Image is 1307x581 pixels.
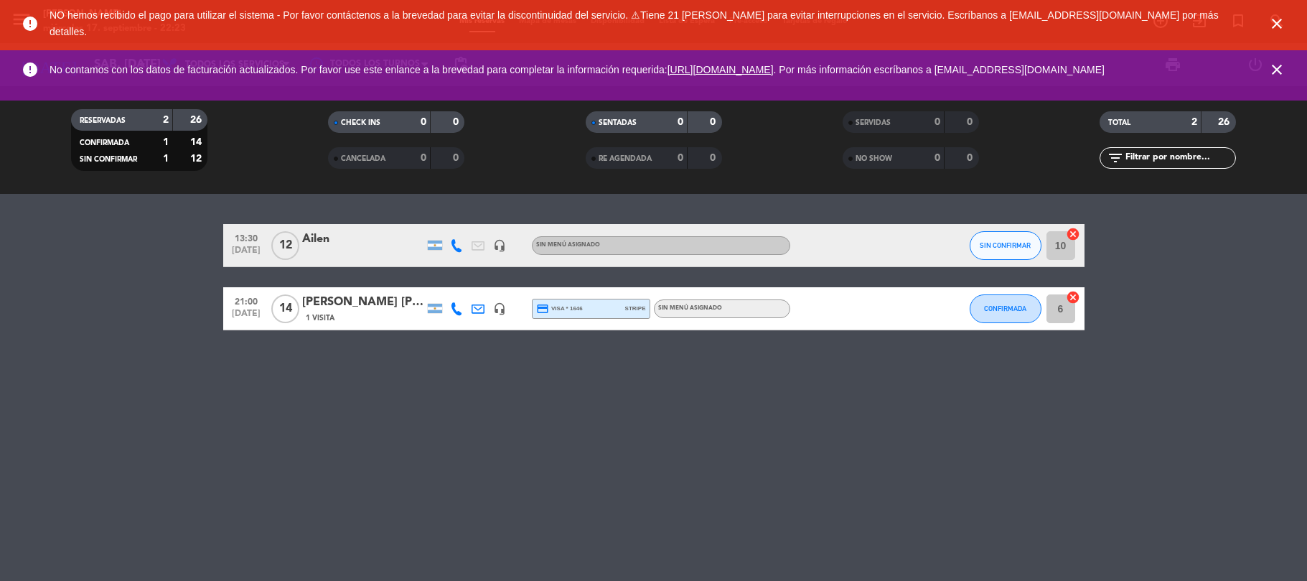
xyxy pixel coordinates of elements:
div: Ailen [302,230,424,248]
span: 21:00 [228,292,264,309]
span: 13:30 [228,229,264,246]
span: CHECK INS [341,119,380,126]
span: visa * 1646 [536,302,583,315]
strong: 26 [190,115,205,125]
span: CONFIRMADA [984,305,1026,312]
span: [DATE] [228,246,264,262]
i: headset_mic [493,239,506,252]
span: NO hemos recibido el pago para utilizar el sistema - Por favor contáctenos a la brevedad para evi... [50,9,1219,37]
strong: 0 [678,117,683,127]
strong: 0 [453,117,462,127]
strong: 0 [967,153,975,163]
strong: 0 [710,153,718,163]
strong: 0 [453,153,462,163]
span: 14 [271,294,299,323]
strong: 0 [967,117,975,127]
div: [PERSON_NAME] [PERSON_NAME] [302,293,424,312]
span: SERVIDAS [856,119,891,126]
strong: 0 [934,153,940,163]
span: SIN CONFIRMAR [980,241,1031,249]
i: error [22,61,39,78]
span: Sin menú asignado [658,305,722,311]
span: SENTADAS [599,119,637,126]
strong: 0 [421,153,426,163]
strong: 12 [190,154,205,164]
input: Filtrar por nombre... [1124,150,1235,166]
span: No contamos con los datos de facturación actualizados. Por favor use este enlance a la brevedad p... [50,64,1105,75]
a: [URL][DOMAIN_NAME] [667,64,774,75]
button: CONFIRMADA [970,294,1041,323]
strong: 0 [421,117,426,127]
i: filter_list [1107,149,1124,167]
i: close [1268,15,1285,32]
i: cancel [1066,227,1080,241]
span: RESERVADAS [80,117,126,124]
strong: 0 [710,117,718,127]
span: 12 [271,231,299,260]
span: stripe [625,304,646,313]
strong: 0 [678,153,683,163]
span: Sin menú asignado [536,242,600,248]
i: credit_card [536,302,549,315]
span: CANCELADA [341,155,385,162]
span: 1 Visita [306,312,334,324]
strong: 1 [163,154,169,164]
i: close [1268,61,1285,78]
i: error [22,15,39,32]
span: RE AGENDADA [599,155,652,162]
strong: 26 [1218,117,1232,127]
strong: 2 [163,115,169,125]
i: cancel [1066,290,1080,305]
span: SIN CONFIRMAR [80,156,137,163]
button: SIN CONFIRMAR [970,231,1041,260]
span: TOTAL [1108,119,1130,126]
span: NO SHOW [856,155,892,162]
strong: 0 [934,117,940,127]
i: headset_mic [493,302,506,315]
strong: 14 [190,137,205,147]
strong: 1 [163,137,169,147]
a: . Por más información escríbanos a [EMAIL_ADDRESS][DOMAIN_NAME] [774,64,1105,75]
span: [DATE] [228,309,264,325]
strong: 2 [1191,117,1197,127]
span: CONFIRMADA [80,139,129,147]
